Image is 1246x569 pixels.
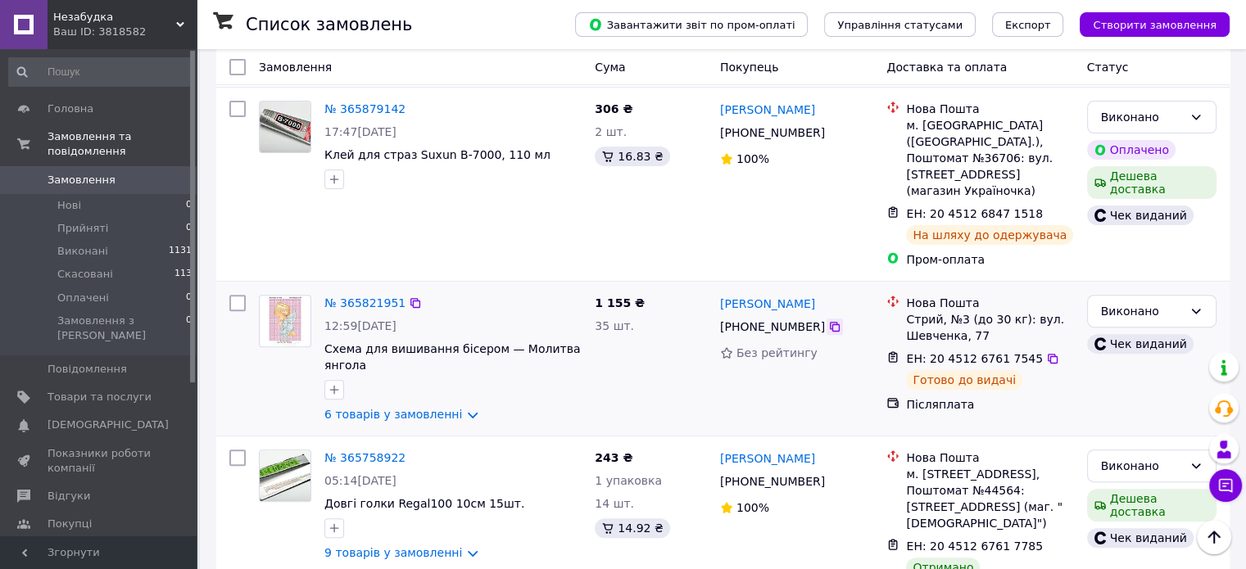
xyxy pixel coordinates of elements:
[720,450,815,467] a: [PERSON_NAME]
[186,221,192,236] span: 0
[595,319,634,332] span: 35 шт.
[57,267,113,282] span: Скасовані
[595,518,669,538] div: 14.92 ₴
[906,466,1073,531] div: м. [STREET_ADDRESS], Поштомат №44564: [STREET_ADDRESS] (маг. "[DEMOGRAPHIC_DATA]")
[259,449,311,502] a: Фото товару
[8,57,193,87] input: Пошук
[324,319,396,332] span: 12:59[DATE]
[57,291,109,305] span: Оплачені
[324,546,462,559] a: 9 товарів у замовленні
[324,497,524,510] a: Довгі голки Regal100 10см 15шт.
[259,101,311,153] a: Фото товару
[48,418,169,432] span: [DEMOGRAPHIC_DATA]
[53,10,176,25] span: Незабудка
[324,125,396,138] span: 17:47[DATE]
[57,244,108,259] span: Виконані
[48,489,90,504] span: Відгуки
[906,295,1073,311] div: Нова Пошта
[324,408,462,421] a: 6 товарів у замовленні
[575,12,808,37] button: Завантажити звіт по пром-оплаті
[1197,520,1231,554] button: Наверх
[1101,457,1183,475] div: Виконано
[48,129,197,159] span: Замовлення та повідомлення
[1005,19,1051,31] span: Експорт
[717,121,828,144] div: [PHONE_NUMBER]
[324,474,396,487] span: 05:14[DATE]
[324,296,406,309] a: № 365821951
[1087,334,1194,354] div: Чек виданий
[595,125,627,138] span: 2 шт.
[736,152,769,165] span: 100%
[259,295,311,347] a: Фото товару
[720,102,815,118] a: [PERSON_NAME]
[720,296,815,312] a: [PERSON_NAME]
[174,267,192,282] span: 113
[736,346,818,359] span: Без рейтингу
[260,450,310,501] img: Фото товару
[886,61,1007,74] span: Доставка та оплата
[720,61,778,74] span: Покупець
[824,12,976,37] button: Управління статусами
[906,311,1073,344] div: Стрий, №3 (до 30 кг): вул. Шевченка, 77
[717,470,828,493] div: [PHONE_NUMBER]
[267,296,304,346] img: Фото товару
[906,396,1073,413] div: Післяплата
[595,474,662,487] span: 1 упаковка
[595,61,625,74] span: Cума
[57,221,108,236] span: Прийняті
[1087,205,1194,225] div: Чек виданий
[595,497,634,510] span: 14 шт.
[906,449,1073,466] div: Нова Пошта
[906,370,1022,390] div: Готово до видачі
[1087,489,1217,522] div: Дешева доставка
[1087,61,1129,74] span: Статус
[48,102,93,116] span: Головна
[595,451,632,464] span: 243 ₴
[595,102,632,115] span: 306 ₴
[1209,469,1242,502] button: Чат з покупцем
[906,207,1043,220] span: ЕН: 20 4512 6847 1518
[992,12,1064,37] button: Експорт
[1063,17,1230,30] a: Створити замовлення
[906,540,1043,553] span: ЕН: 20 4512 6761 7785
[1080,12,1230,37] button: Створити замовлення
[1101,108,1183,126] div: Виконано
[48,390,152,404] span: Товари та послуги
[57,198,81,213] span: Нові
[736,501,769,514] span: 100%
[324,451,406,464] a: № 365758922
[595,296,645,309] span: 1 155 ₴
[186,314,192,343] span: 0
[48,362,127,377] span: Повідомлення
[1101,302,1183,320] div: Виконано
[717,315,828,338] div: [PHONE_NUMBER]
[906,251,1073,268] div: Пром-оплата
[1087,140,1176,160] div: Оплачено
[324,102,406,115] a: № 365879142
[48,517,92,531] span: Покупці
[906,225,1073,245] div: На шляху до одержувача
[1093,19,1217,31] span: Створити замовлення
[837,19,963,31] span: Управління статусами
[324,148,551,161] a: Клей для страз Suxun В-7000, 110 мл
[48,446,152,476] span: Показники роботи компанії
[595,147,669,166] div: 16.83 ₴
[57,314,186,343] span: Замовлення з [PERSON_NAME]
[259,61,332,74] span: Замовлення
[1087,528,1194,548] div: Чек виданий
[169,244,192,259] span: 1131
[186,198,192,213] span: 0
[48,173,116,187] span: Замовлення
[588,17,795,32] span: Завантажити звіт по пром-оплаті
[906,352,1043,365] span: ЕН: 20 4512 6761 7545
[246,15,412,34] h1: Список замовлень
[906,117,1073,199] div: м. [GEOGRAPHIC_DATA] ([GEOGRAPHIC_DATA].), Поштомат №36706: вул. [STREET_ADDRESS] (магазин Україн...
[906,101,1073,117] div: Нова Пошта
[260,102,310,152] img: Фото товару
[186,291,192,305] span: 0
[324,342,580,372] a: Схема для вишивання бісером — Молитва янгола
[1087,166,1217,199] div: Дешева доставка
